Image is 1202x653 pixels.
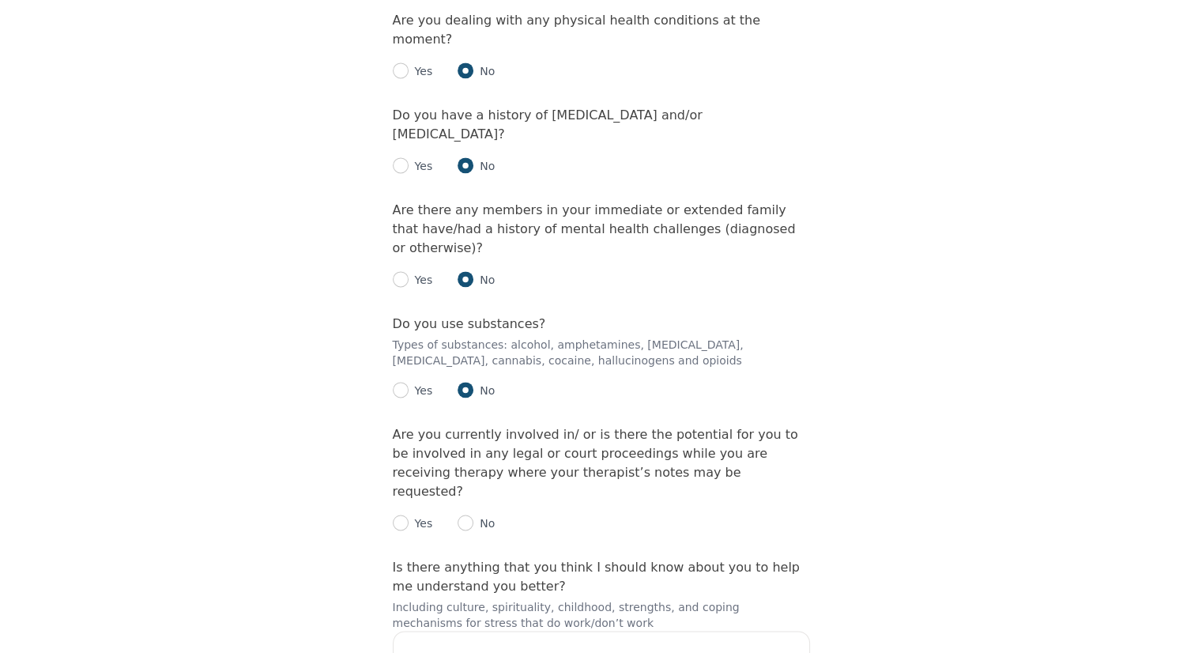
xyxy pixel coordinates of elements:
[393,337,810,368] p: Types of substances: alcohol, amphetamines, [MEDICAL_DATA], [MEDICAL_DATA], cannabis, cocaine, ha...
[473,515,495,531] p: No
[473,63,495,79] p: No
[473,158,495,174] p: No
[393,427,798,499] label: Are you currently involved in/ or is there the potential for you to be involved in any legal or c...
[409,272,433,288] p: Yes
[473,383,495,398] p: No
[393,560,800,594] label: Is there anything that you think I should know about you to help me understand you better?
[409,383,433,398] p: Yes
[393,13,760,47] label: Are you dealing with any physical health conditions at the moment?
[409,63,433,79] p: Yes
[393,202,796,255] label: Are there any members in your immediate or extended family that have/had a history of mental heal...
[393,599,810,631] p: Including culture, spirituality, childhood, strengths, and coping mechanisms for stress that do w...
[409,158,433,174] p: Yes
[393,108,703,142] label: Do you have a history of [MEDICAL_DATA] and/or [MEDICAL_DATA]?
[473,272,495,288] p: No
[393,316,546,331] label: Do you use substances?
[409,515,433,531] p: Yes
